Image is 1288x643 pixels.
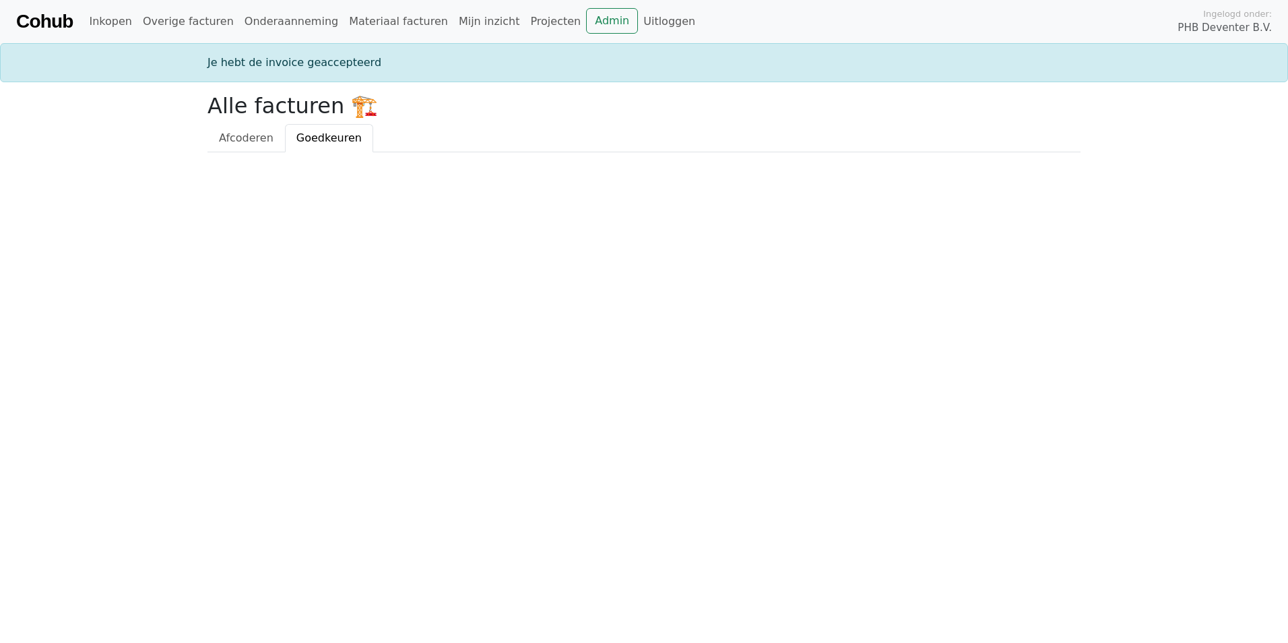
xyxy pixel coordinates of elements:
[285,124,373,152] a: Goedkeuren
[84,8,137,35] a: Inkopen
[207,124,285,152] a: Afcoderen
[219,131,273,144] span: Afcoderen
[207,93,1081,119] h2: Alle facturen 🏗️
[239,8,344,35] a: Onderaanneming
[1203,7,1272,20] span: Ingelogd onder:
[525,8,586,35] a: Projecten
[199,55,1089,71] div: Je hebt de invoice geaccepteerd
[1178,20,1272,36] span: PHB Deventer B.V.
[453,8,525,35] a: Mijn inzicht
[137,8,239,35] a: Overige facturen
[638,8,701,35] a: Uitloggen
[344,8,453,35] a: Materiaal facturen
[16,5,73,38] a: Cohub
[296,131,362,144] span: Goedkeuren
[586,8,638,34] a: Admin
